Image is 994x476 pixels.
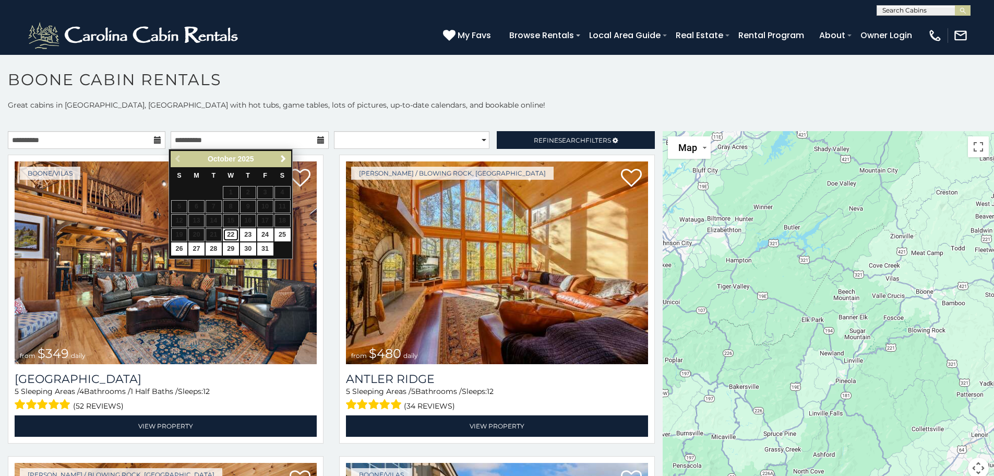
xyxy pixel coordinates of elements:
[15,161,317,364] a: Diamond Creek Lodge from $349 daily
[257,228,273,241] a: 24
[279,155,288,163] span: Next
[351,352,367,359] span: from
[351,167,554,180] a: [PERSON_NAME] / Blowing Rock, [GEOGRAPHIC_DATA]
[177,172,181,179] span: Sunday
[584,26,666,44] a: Local Area Guide
[855,26,917,44] a: Owner Login
[346,415,648,437] a: View Property
[15,387,19,396] span: 5
[534,136,611,144] span: Refine Filters
[15,372,317,386] a: [GEOGRAPHIC_DATA]
[668,136,711,159] button: Change map style
[194,172,199,179] span: Monday
[79,387,84,396] span: 4
[208,155,236,163] span: October
[814,26,851,44] a: About
[238,155,254,163] span: 2025
[621,168,642,190] a: Add to favorites
[188,242,205,256] a: 27
[38,346,69,361] span: $349
[928,28,942,43] img: phone-regular-white.png
[346,372,648,386] a: Antler Ridge
[487,387,494,396] span: 12
[206,242,222,256] a: 28
[15,415,317,437] a: View Property
[346,161,648,364] a: Antler Ridge from $480 daily
[346,161,648,364] img: Antler Ridge
[443,29,494,42] a: My Favs
[20,352,35,359] span: from
[733,26,809,44] a: Rental Program
[497,131,654,149] a: RefineSearchFilters
[240,242,256,256] a: 30
[274,228,291,241] a: 25
[290,168,310,190] a: Add to favorites
[346,386,648,413] div: Sleeping Areas / Bathrooms / Sleeps:
[458,29,491,42] span: My Favs
[73,399,124,413] span: (52 reviews)
[227,172,234,179] span: Wednesday
[223,228,239,241] a: 22
[20,167,80,180] a: Boone/Vilas
[670,26,728,44] a: Real Estate
[558,136,585,144] span: Search
[240,228,256,241] a: 23
[263,172,267,179] span: Friday
[15,161,317,364] img: Diamond Creek Lodge
[203,387,210,396] span: 12
[504,26,579,44] a: Browse Rentals
[212,172,216,179] span: Tuesday
[411,387,415,396] span: 5
[171,242,187,256] a: 26
[130,387,178,396] span: 1 Half Baths /
[403,352,418,359] span: daily
[71,352,86,359] span: daily
[678,142,697,153] span: Map
[15,372,317,386] h3: Diamond Creek Lodge
[257,242,273,256] a: 31
[223,242,239,256] a: 29
[26,20,243,51] img: White-1-2.png
[404,399,455,413] span: (34 reviews)
[15,386,317,413] div: Sleeping Areas / Bathrooms / Sleeps:
[280,172,284,179] span: Saturday
[346,387,350,396] span: 5
[246,172,250,179] span: Thursday
[277,153,290,166] a: Next
[968,136,989,157] button: Toggle fullscreen view
[953,28,968,43] img: mail-regular-white.png
[369,346,401,361] span: $480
